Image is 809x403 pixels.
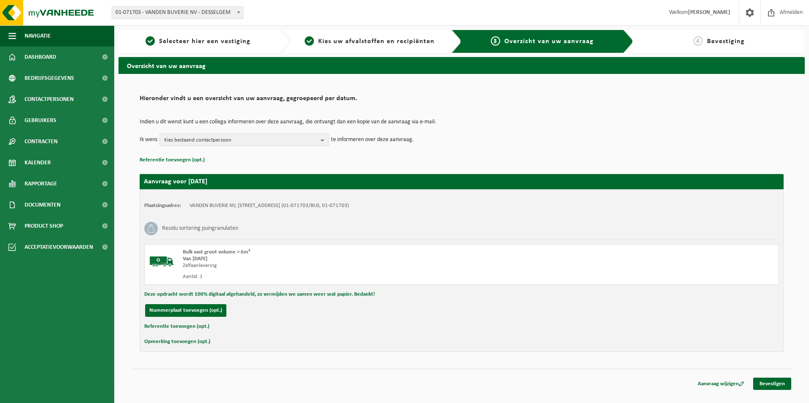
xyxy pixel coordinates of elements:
[140,119,784,125] p: Indien u dit wenst kunt u een collega informeren over deze aanvraag, die ontvangt dan een kopie v...
[25,68,74,89] span: Bedrijfsgegevens
[162,222,238,235] h3: Residu sortering puingranulaten
[144,289,375,300] button: Deze opdracht wordt 100% digitaal afgehandeld, zo vermijden we samen weer wat papier. Bedankt!
[25,110,56,131] span: Gebruikers
[294,36,445,46] a: 2Kies uw afvalstoffen en recipiënten
[118,57,805,74] h2: Overzicht van uw aanvraag
[25,46,56,68] span: Dashboard
[140,155,205,166] button: Referentie toevoegen (opt.)
[149,249,174,274] img: BL-SO-LV.png
[183,256,207,261] strong: Van [DATE]
[25,215,63,237] span: Product Shop
[691,378,751,390] a: Aanvraag wijzigen
[164,134,317,147] span: Kies bestaand contactpersoon
[144,321,209,332] button: Referentie toevoegen (opt.)
[491,36,500,46] span: 3
[112,6,243,19] span: 01-071703 - VANDEN BUVERIE NV - DESSELGEM
[25,152,51,173] span: Kalender
[160,133,329,146] button: Kies bestaand contactpersoon
[688,9,730,16] strong: [PERSON_NAME]
[25,194,61,215] span: Documenten
[144,203,181,208] strong: Plaatsingsadres:
[159,38,250,45] span: Selecteer hier een vestiging
[140,133,157,146] p: Ik wens
[183,249,250,255] span: Bulk vast groot volume > 6m³
[25,237,93,258] span: Acceptatievoorwaarden
[140,95,784,106] h2: Hieronder vindt u een overzicht van uw aanvraag, gegroepeerd per datum.
[190,202,349,209] td: VANDEN BUVERIE NV, [STREET_ADDRESS] (01-071703/BUS, 01-071703)
[145,304,226,317] button: Nummerplaat toevoegen (opt.)
[318,38,435,45] span: Kies uw afvalstoffen en recipiënten
[707,38,745,45] span: Bevestiging
[25,25,51,46] span: Navigatie
[331,133,414,146] p: te informeren over deze aanvraag.
[144,336,210,347] button: Opmerking toevoegen (opt.)
[144,178,207,185] strong: Aanvraag voor [DATE]
[504,38,594,45] span: Overzicht van uw aanvraag
[305,36,314,46] span: 2
[146,36,155,46] span: 1
[25,131,58,152] span: Contracten
[123,36,273,46] a: 1Selecteer hier een vestiging
[753,378,791,390] a: Bevestigen
[25,173,57,194] span: Rapportage
[25,89,74,110] span: Contactpersonen
[693,36,703,46] span: 4
[183,273,495,280] div: Aantal: 1
[183,262,495,269] div: Zelfaanlevering
[112,7,243,19] span: 01-071703 - VANDEN BUVERIE NV - DESSELGEM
